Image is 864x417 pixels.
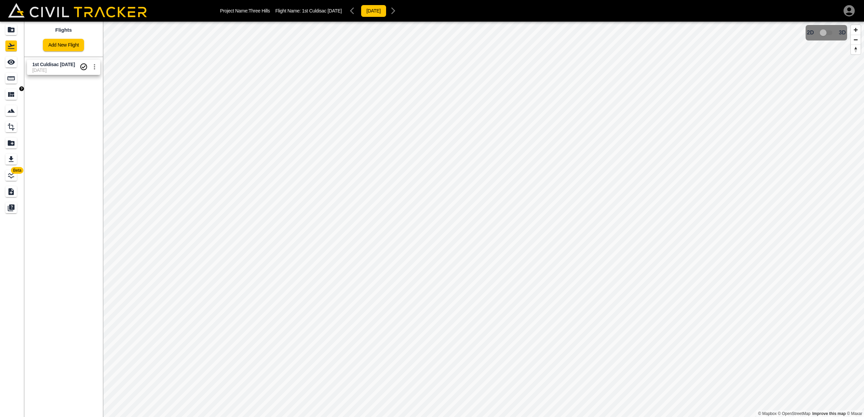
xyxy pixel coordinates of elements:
a: Maxar [847,411,862,416]
button: Reset bearing to north [851,45,861,54]
button: Zoom out [851,35,861,45]
span: 2D [807,30,814,36]
button: [DATE] [361,5,386,17]
span: 1st Culdisac [DATE] [302,8,342,13]
p: Flight Name: [275,8,342,13]
span: 3D model not uploaded yet [817,26,836,39]
a: Mapbox [758,411,777,416]
a: OpenStreetMap [778,411,811,416]
button: Zoom in [851,25,861,35]
a: Map feedback [812,411,846,416]
span: 3D [839,30,846,36]
canvas: Map [103,22,864,417]
img: Civil Tracker [8,3,147,17]
p: Project Name: Three Hills [220,8,270,13]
